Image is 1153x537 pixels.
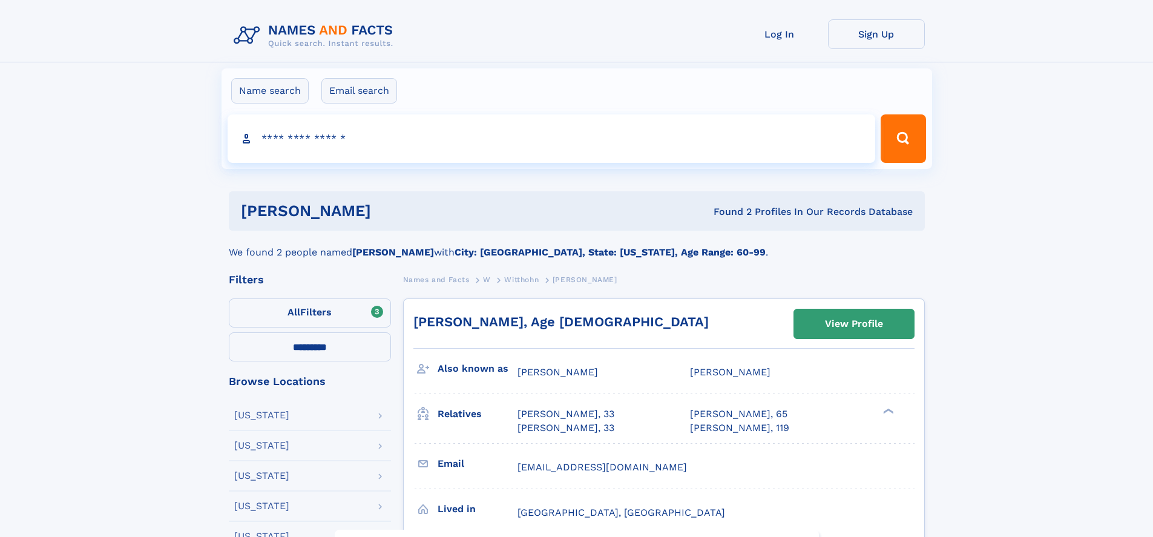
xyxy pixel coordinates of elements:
[825,310,883,338] div: View Profile
[880,407,895,415] div: ❯
[234,441,289,450] div: [US_STATE]
[455,246,766,258] b: City: [GEOGRAPHIC_DATA], State: [US_STATE], Age Range: 60-99
[241,203,542,219] h1: [PERSON_NAME]
[517,407,614,421] a: [PERSON_NAME], 33
[229,298,391,328] label: Filters
[229,274,391,285] div: Filters
[438,358,517,379] h3: Also known as
[828,19,925,49] a: Sign Up
[517,507,725,518] span: [GEOGRAPHIC_DATA], [GEOGRAPHIC_DATA]
[881,114,925,163] button: Search Button
[794,309,914,338] a: View Profile
[517,366,598,378] span: [PERSON_NAME]
[517,421,614,435] a: [PERSON_NAME], 33
[234,501,289,511] div: [US_STATE]
[483,275,491,284] span: W
[690,407,787,421] a: [PERSON_NAME], 65
[234,471,289,481] div: [US_STATE]
[517,461,687,473] span: [EMAIL_ADDRESS][DOMAIN_NAME]
[690,366,770,378] span: [PERSON_NAME]
[229,376,391,387] div: Browse Locations
[287,306,300,318] span: All
[438,453,517,474] h3: Email
[553,275,617,284] span: [PERSON_NAME]
[413,314,709,329] a: [PERSON_NAME], Age [DEMOGRAPHIC_DATA]
[690,421,789,435] a: [PERSON_NAME], 119
[403,272,470,287] a: Names and Facts
[731,19,828,49] a: Log In
[504,272,539,287] a: Witthohn
[438,404,517,424] h3: Relatives
[321,78,397,104] label: Email search
[542,205,913,219] div: Found 2 Profiles In Our Records Database
[229,231,925,260] div: We found 2 people named with .
[438,499,517,519] h3: Lived in
[234,410,289,420] div: [US_STATE]
[352,246,434,258] b: [PERSON_NAME]
[231,78,309,104] label: Name search
[228,114,876,163] input: search input
[483,272,491,287] a: W
[229,19,403,52] img: Logo Names and Facts
[504,275,539,284] span: Witthohn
